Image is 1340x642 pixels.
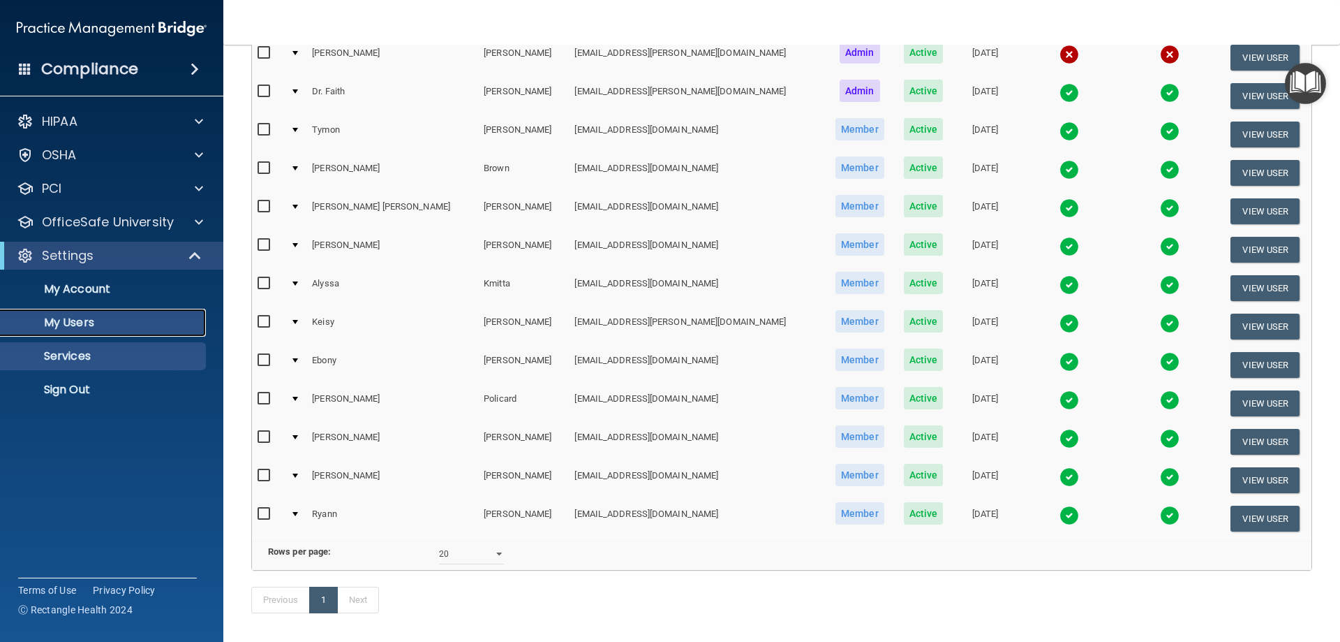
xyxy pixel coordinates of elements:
[1059,467,1079,487] img: tick.e7d51cea.svg
[1059,429,1079,448] img: tick.e7d51cea.svg
[1059,122,1079,141] img: tick.e7d51cea.svg
[1160,506,1179,525] img: tick.e7d51cea.svg
[306,192,478,231] td: [PERSON_NAME] [PERSON_NAME]
[953,38,1018,77] td: [DATE]
[1059,275,1079,295] img: tick.e7d51cea.svg
[1059,45,1079,64] img: cross.ca9f0e7f.svg
[1059,391,1079,410] img: tick.e7d51cea.svg
[569,77,825,115] td: [EMAIL_ADDRESS][PERSON_NAME][DOMAIN_NAME]
[478,154,569,192] td: Brown
[17,147,203,163] a: OSHA
[1160,314,1179,333] img: tick.e7d51cea.svg
[904,464,944,486] span: Active
[17,113,203,130] a: HIPAA
[953,423,1018,461] td: [DATE]
[904,118,944,140] span: Active
[904,41,944,64] span: Active
[904,425,944,448] span: Active
[306,423,478,461] td: [PERSON_NAME]
[1230,391,1300,416] button: View User
[478,269,569,307] td: Kmitta
[1059,352,1079,372] img: tick.e7d51cea.svg
[1160,429,1179,448] img: tick.e7d51cea.svg
[569,384,825,423] td: [EMAIL_ADDRESS][DOMAIN_NAME]
[904,233,944,256] span: Active
[42,180,61,197] p: PCI
[904,156,944,179] span: Active
[306,461,478,499] td: [PERSON_NAME]
[835,156,884,179] span: Member
[1160,83,1179,103] img: tick.e7d51cea.svg
[42,214,174,231] p: OfficeSafe University
[309,587,338,613] a: 1
[953,192,1018,231] td: [DATE]
[953,231,1018,269] td: [DATE]
[478,423,569,461] td: [PERSON_NAME]
[42,247,94,264] p: Settings
[478,461,569,499] td: [PERSON_NAME]
[904,310,944,333] span: Active
[569,423,825,461] td: [EMAIL_ADDRESS][DOMAIN_NAME]
[478,346,569,384] td: [PERSON_NAME]
[41,59,138,79] h4: Compliance
[1059,314,1079,333] img: tick.e7d51cea.svg
[953,154,1018,192] td: [DATE]
[1230,314,1300,340] button: View User
[1230,122,1300,147] button: View User
[904,272,944,294] span: Active
[306,499,478,537] td: Ryann
[569,307,825,346] td: [EMAIL_ADDRESS][PERSON_NAME][DOMAIN_NAME]
[306,269,478,307] td: Alyssa
[478,499,569,537] td: [PERSON_NAME]
[569,269,825,307] td: [EMAIL_ADDRESS][DOMAIN_NAME]
[18,603,133,617] span: Ⓒ Rectangle Health 2024
[1099,543,1323,599] iframe: Drift Widget Chat Controller
[1230,45,1300,71] button: View User
[569,461,825,499] td: [EMAIL_ADDRESS][DOMAIN_NAME]
[17,214,203,231] a: OfficeSafe University
[835,349,884,371] span: Member
[569,346,825,384] td: [EMAIL_ADDRESS][DOMAIN_NAME]
[1230,506,1300,532] button: View User
[9,383,200,397] p: Sign Out
[569,231,825,269] td: [EMAIL_ADDRESS][DOMAIN_NAME]
[1230,275,1300,301] button: View User
[478,38,569,77] td: [PERSON_NAME]
[904,349,944,371] span: Active
[1160,198,1179,218] img: tick.e7d51cea.svg
[569,38,825,77] td: [EMAIL_ADDRESS][PERSON_NAME][DOMAIN_NAME]
[569,192,825,231] td: [EMAIL_ADDRESS][DOMAIN_NAME]
[1059,237,1079,256] img: tick.e7d51cea.svg
[904,387,944,409] span: Active
[268,546,331,557] b: Rows per page:
[306,231,478,269] td: [PERSON_NAME]
[1059,506,1079,525] img: tick.e7d51cea.svg
[1059,198,1079,218] img: tick.e7d51cea.svg
[42,113,77,130] p: HIPAA
[953,307,1018,346] td: [DATE]
[953,77,1018,115] td: [DATE]
[306,77,478,115] td: Dr. Faith
[835,195,884,217] span: Member
[904,80,944,102] span: Active
[1160,160,1179,180] img: tick.e7d51cea.svg
[904,502,944,525] span: Active
[18,583,76,597] a: Terms of Use
[1230,237,1300,263] button: View User
[9,316,200,330] p: My Users
[569,115,825,154] td: [EMAIL_ADDRESS][DOMAIN_NAME]
[306,384,478,423] td: [PERSON_NAME]
[1285,63,1326,104] button: Open Resource Center
[1160,391,1179,410] img: tick.e7d51cea.svg
[306,154,478,192] td: [PERSON_NAME]
[835,502,884,525] span: Member
[1230,160,1300,186] button: View User
[569,154,825,192] td: [EMAIL_ADDRESS][DOMAIN_NAME]
[306,307,478,346] td: Keisy
[835,387,884,409] span: Member
[953,115,1018,154] td: [DATE]
[1160,275,1179,295] img: tick.e7d51cea.svg
[835,272,884,294] span: Member
[953,384,1018,423] td: [DATE]
[251,587,310,613] a: Previous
